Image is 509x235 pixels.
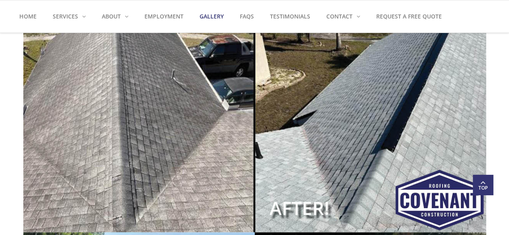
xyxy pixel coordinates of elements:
[232,0,262,33] a: FAQs
[318,0,368,33] a: Contact
[240,12,254,20] strong: FAQs
[102,12,121,20] strong: About
[473,175,493,195] a: Top
[94,0,136,33] a: About
[19,0,45,33] a: Home
[136,0,192,33] a: Employment
[200,12,224,20] strong: Gallery
[192,0,232,33] a: Gallery
[376,12,442,20] strong: Request a Free Quote
[19,12,37,20] strong: Home
[262,0,318,33] a: Testimonials
[368,0,450,33] a: Request a Free Quote
[270,12,310,20] strong: Testimonials
[326,12,352,20] strong: Contact
[473,184,493,192] span: Top
[53,12,78,20] strong: Services
[45,0,94,33] a: Services
[144,12,183,20] strong: Employment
